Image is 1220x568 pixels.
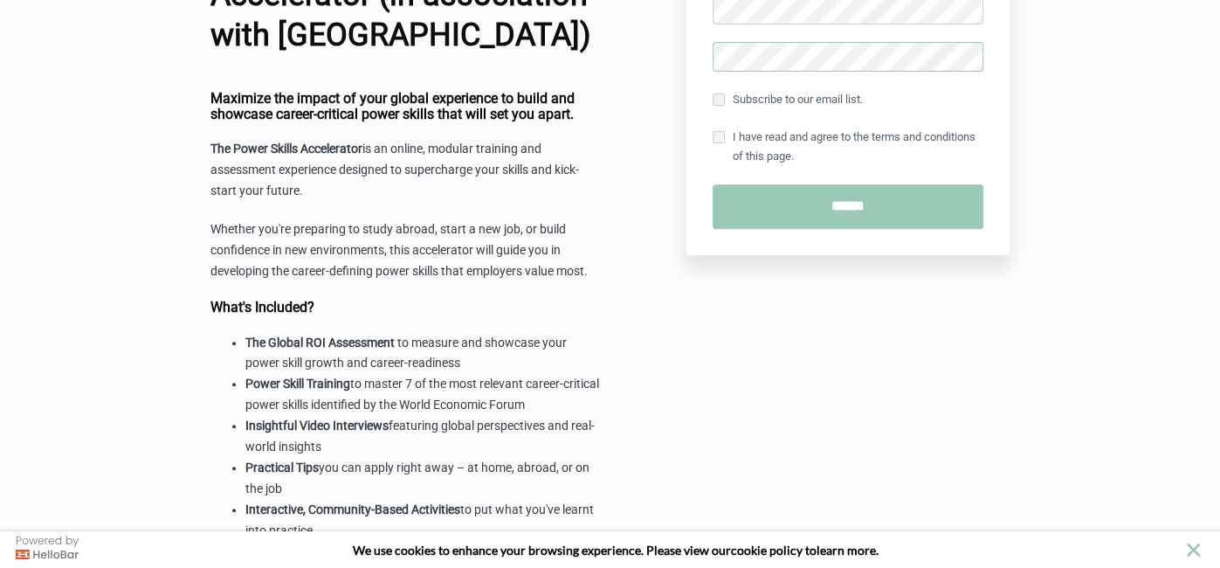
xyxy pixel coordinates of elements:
[210,142,362,156] strong: The Power Skills Accelerator
[245,500,602,542] li: to put what you've learnt into practice
[353,543,731,558] span: We use cookies to enhance your browsing experience. Please view our
[210,219,602,282] p: Whether you're preparing to study abroad, start a new job, or build confidence in new environment...
[805,543,817,558] strong: to
[210,91,602,121] h4: Maximize the impact of your global experience to build and showcase career-critical power skills ...
[245,458,602,500] li: you can apply right away – at home, abroad, or on the job
[245,419,389,433] strong: Insightful Video Interviews
[817,543,879,558] span: learn more.
[713,128,983,166] label: I have read and agree to the terms and conditions of this page.
[713,131,725,143] input: I have read and agree to the terms and conditions of this page.
[1182,539,1204,561] button: close
[245,374,602,416] li: to master 7 of the most relevant career-critical power skills identified by the World Economic Forum
[245,502,460,516] strong: Interactive, Community-Based Activities
[245,333,602,375] li: to measure and showcase your power skill growth and career-readiness
[245,336,395,350] strong: The Global ROI Assessment
[245,377,350,391] strong: Power Skill Training
[713,90,862,109] label: Subscribe to our email list.
[245,461,319,474] strong: Practical Tips
[731,543,803,558] a: cookie policy
[210,139,602,202] p: is an online, modular training and assessment experience designed to supercharge your skills and ...
[713,94,725,106] input: Subscribe to our email list.
[210,300,602,315] h4: What's Included?
[245,416,602,458] li: featuring global perspectives and real-world insights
